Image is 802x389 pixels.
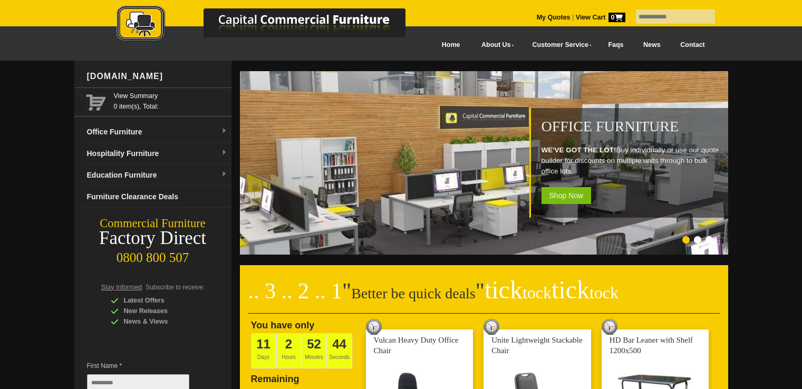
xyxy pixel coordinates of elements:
[88,5,457,44] img: Capital Commercial Furniture Logo
[221,128,227,134] img: dropdown
[537,14,571,21] a: My Quotes
[251,369,299,384] span: Remaining
[83,121,231,143] a: Office Furnituredropdown
[598,33,634,57] a: Faqs
[87,361,205,371] span: First Name *
[542,145,723,177] p: Buy individually or use our quote builder for discounts on multiple units through to bulk office ...
[114,91,227,101] a: View Summary
[366,319,382,335] img: tick tock deal clock
[114,91,227,110] span: 0 item(s), Total:
[248,282,720,314] h2: Better be quick deals
[332,337,346,351] span: 44
[74,216,231,231] div: Commercial Furniture
[256,337,270,351] span: 11
[88,5,457,47] a: Capital Commercial Furniture Logo
[682,236,690,244] li: Page dot 1
[706,236,713,244] li: Page dot 3
[470,33,520,57] a: About Us
[101,284,142,291] span: Stay Informed
[694,236,701,244] li: Page dot 2
[670,33,714,57] a: Contact
[476,279,619,303] span: "
[307,337,321,351] span: 52
[484,319,499,335] img: tick tock deal clock
[74,245,231,265] div: 0800 800 507
[74,231,231,246] div: Factory Direct
[111,306,211,316] div: New Releases
[221,150,227,156] img: dropdown
[111,295,211,306] div: Latest Offers
[523,283,552,302] span: tock
[602,319,617,335] img: tick tock deal clock
[485,276,619,304] span: tick tick
[590,283,619,302] span: tock
[240,71,730,255] img: Office Furniture
[240,249,730,256] a: Office Furniture WE'VE GOT THE LOT!Buy individually or use our quote builder for discounts on mul...
[574,14,625,21] a: View Cart0
[542,187,592,204] span: Shop Now
[83,164,231,186] a: Education Furnituredropdown
[248,279,343,303] span: .. 3 .. 2 .. 1
[520,33,598,57] a: Customer Service
[542,119,723,134] h1: Office Furniture
[111,316,211,327] div: News & Views
[221,171,227,178] img: dropdown
[576,14,625,21] strong: View Cart
[285,337,292,351] span: 2
[83,186,231,208] a: Furniture Clearance Deals
[327,333,352,368] span: Seconds
[251,320,315,330] span: You have only
[302,333,327,368] span: Minutes
[608,13,625,22] span: 0
[342,279,351,303] span: "
[83,143,231,164] a: Hospitality Furnituredropdown
[633,33,670,57] a: News
[276,333,302,368] span: Hours
[146,284,205,291] span: Subscribe to receive:
[83,61,231,92] div: [DOMAIN_NAME]
[542,146,616,154] strong: WE'VE GOT THE LOT!
[251,333,276,368] span: Days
